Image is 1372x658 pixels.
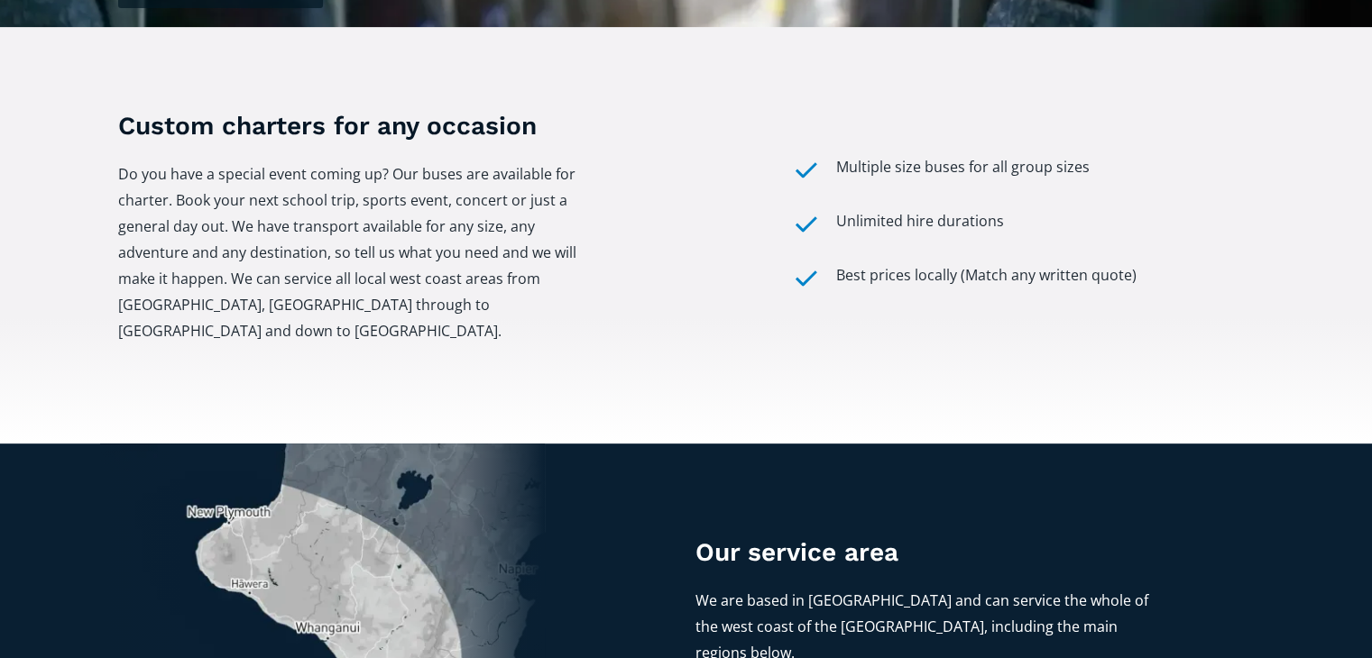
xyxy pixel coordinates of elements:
[695,535,1254,570] h3: Our service area
[836,262,1137,294] div: Best prices locally (Match any written quote)
[118,108,581,143] h3: Custom charters for any occasion
[118,161,581,344] p: Do you have a special event coming up? Our buses are available for charter. Book your next school...
[836,154,1090,186] div: Multiple size buses for all group sizes
[836,208,1004,240] div: Unlimited hire durations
